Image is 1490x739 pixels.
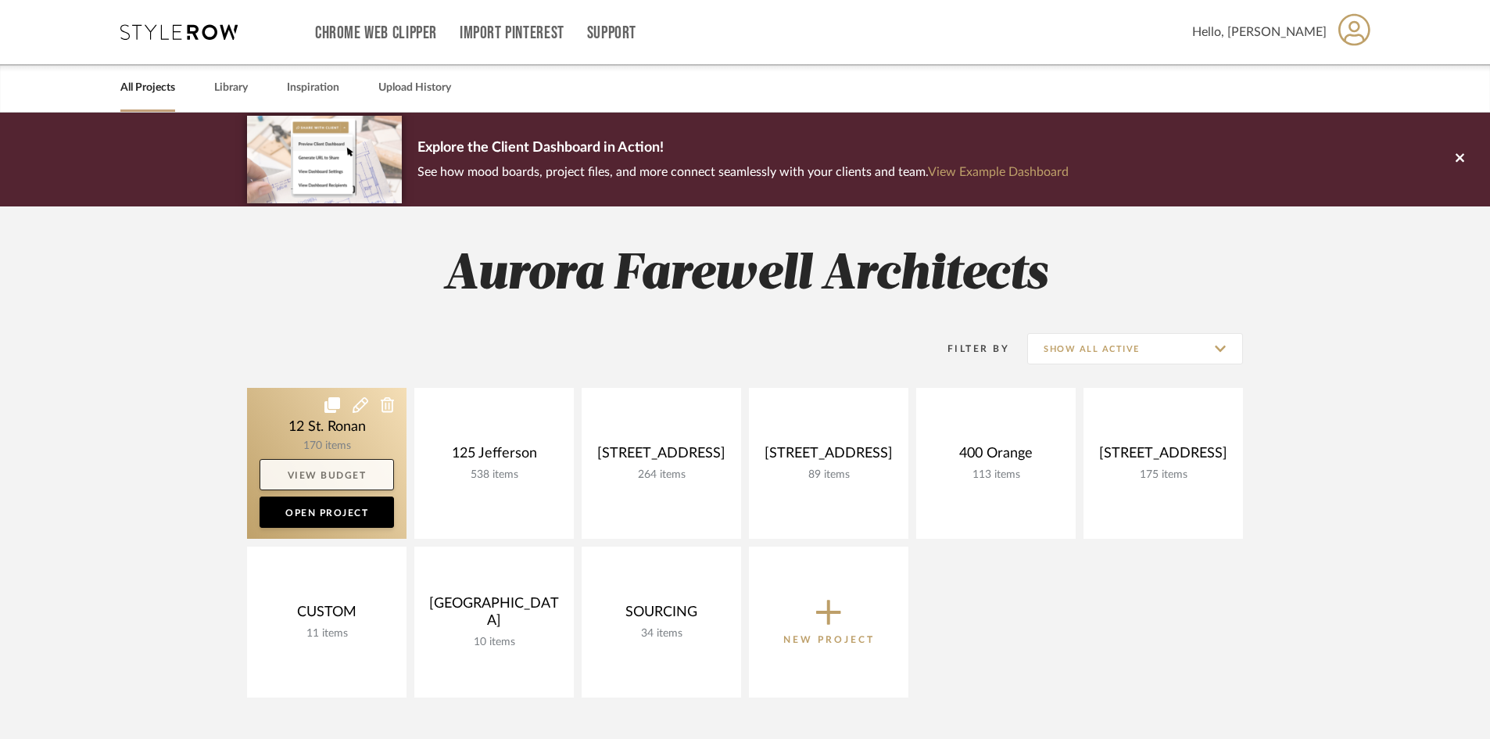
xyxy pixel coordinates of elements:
[761,468,896,482] div: 89 items
[929,445,1063,468] div: 400 Orange
[378,77,451,99] a: Upload History
[417,161,1069,183] p: See how mood boards, project files, and more connect seamlessly with your clients and team.
[182,246,1308,304] h2: Aurora Farewell Architects
[260,497,394,528] a: Open Project
[587,27,636,40] a: Support
[1192,23,1327,41] span: Hello, [PERSON_NAME]
[927,341,1009,357] div: Filter By
[929,468,1063,482] div: 113 items
[247,116,402,203] img: d5d033c5-7b12-40c2-a960-1ecee1989c38.png
[315,27,437,40] a: Chrome Web Clipper
[427,468,561,482] div: 538 items
[120,77,175,99] a: All Projects
[594,604,729,627] div: SOURCING
[928,166,1069,178] a: View Example Dashboard
[427,445,561,468] div: 125 Jefferson
[260,604,394,627] div: CUSTOM
[783,632,875,648] p: New Project
[460,27,564,40] a: Import Pinterest
[214,77,248,99] a: Library
[594,445,729,468] div: [STREET_ADDRESS]
[260,627,394,640] div: 11 items
[1096,445,1230,468] div: [STREET_ADDRESS]
[427,636,561,649] div: 10 items
[287,77,339,99] a: Inspiration
[594,627,729,640] div: 34 items
[749,547,908,698] button: New Project
[260,459,394,490] a: View Budget
[427,595,561,636] div: [GEOGRAPHIC_DATA]
[417,136,1069,161] p: Explore the Client Dashboard in Action!
[1096,468,1230,482] div: 175 items
[761,445,896,468] div: [STREET_ADDRESS]
[594,468,729,482] div: 264 items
